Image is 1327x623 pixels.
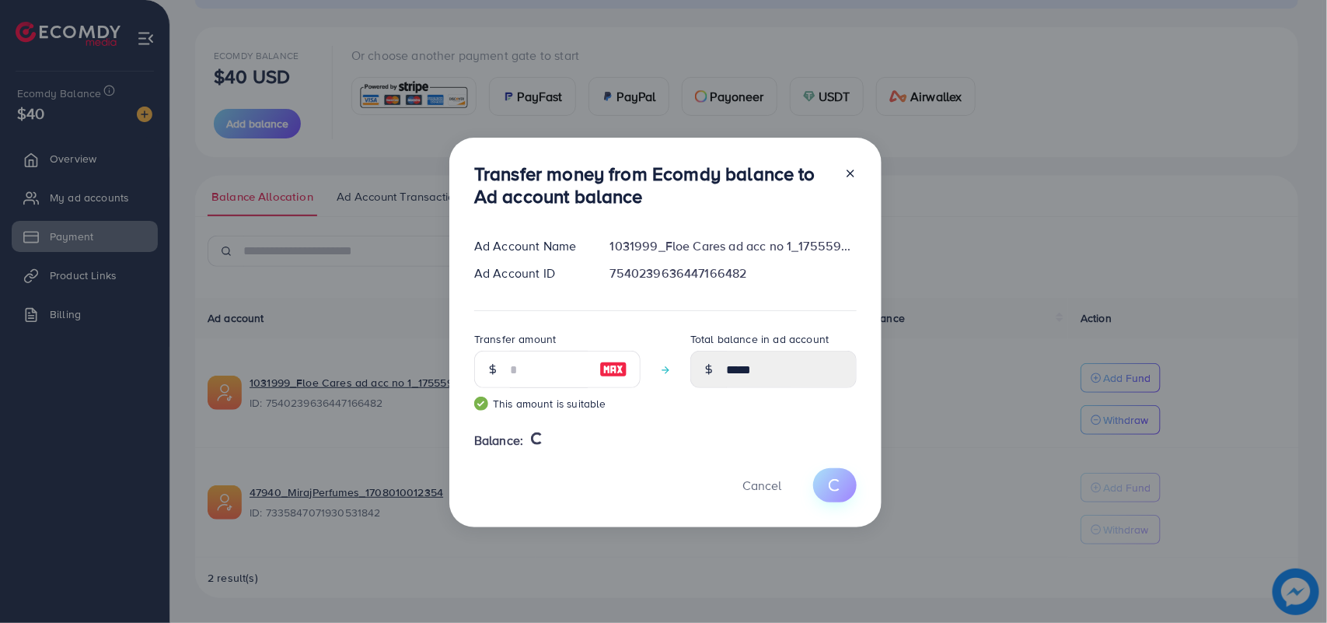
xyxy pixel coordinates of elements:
[462,264,598,282] div: Ad Account ID
[742,477,781,494] span: Cancel
[474,163,832,208] h3: Transfer money from Ecomdy balance to Ad account balance
[474,397,488,411] img: guide
[598,264,869,282] div: 7540239636447166482
[474,396,641,411] small: This amount is suitable
[474,331,556,347] label: Transfer amount
[474,432,523,450] span: Balance:
[598,237,869,255] div: 1031999_Floe Cares ad acc no 1_1755598915786
[462,237,598,255] div: Ad Account Name
[690,331,829,347] label: Total balance in ad account
[723,468,801,502] button: Cancel
[599,360,627,379] img: image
